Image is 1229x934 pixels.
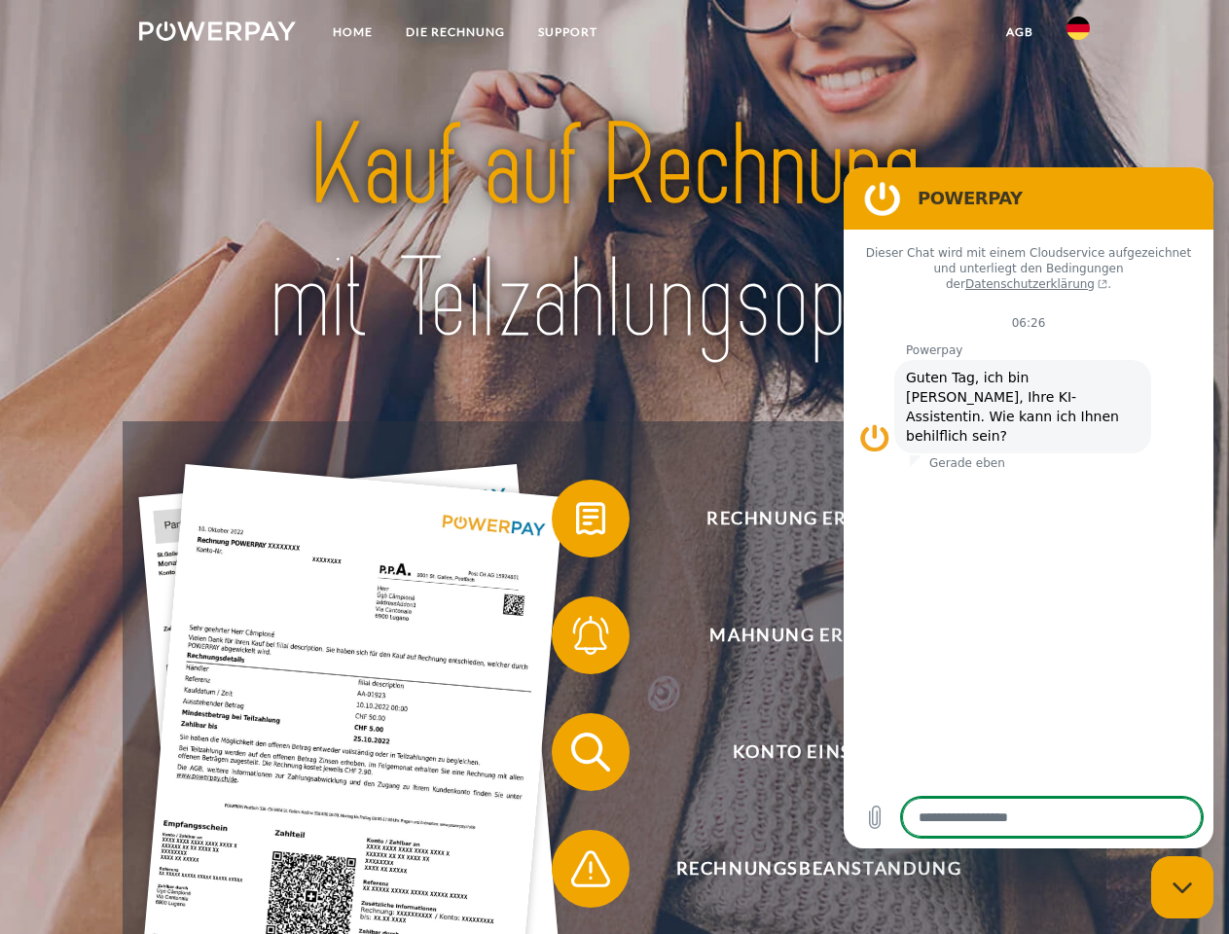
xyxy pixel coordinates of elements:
a: Home [316,15,389,50]
span: Rechnung erhalten? [580,480,1057,557]
button: Rechnung erhalten? [552,480,1058,557]
button: Rechnungsbeanstandung [552,830,1058,908]
button: Konto einsehen [552,713,1058,791]
iframe: Messaging-Fenster [844,167,1213,848]
img: de [1066,17,1090,40]
a: DIE RECHNUNG [389,15,522,50]
img: qb_search.svg [566,728,615,776]
img: qb_warning.svg [566,844,615,893]
button: Mahnung erhalten? [552,596,1058,674]
span: Rechnungsbeanstandung [580,830,1057,908]
a: SUPPORT [522,15,614,50]
a: agb [990,15,1050,50]
img: logo-powerpay-white.svg [139,21,296,41]
iframe: Schaltfläche zum Öffnen des Messaging-Fensters; Konversation läuft [1151,856,1213,918]
img: qb_bill.svg [566,494,615,543]
img: title-powerpay_de.svg [186,93,1043,373]
img: qb_bell.svg [566,611,615,660]
span: Konto einsehen [580,713,1057,791]
span: Mahnung erhalten? [580,596,1057,674]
